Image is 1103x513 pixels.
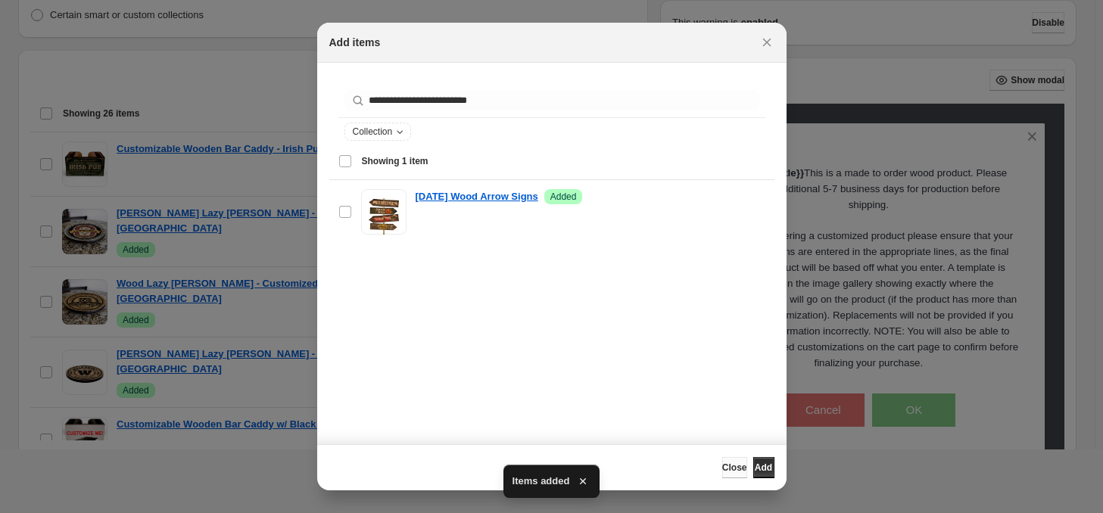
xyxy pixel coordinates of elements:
button: Close [722,457,747,478]
span: Collection [353,126,393,138]
span: Items added [513,474,570,489]
h2: Add items [329,35,381,50]
span: Add [755,462,772,474]
span: Added [550,191,577,203]
span: Showing 1 item [362,155,428,167]
span: Close [722,462,747,474]
a: [DATE] Wood Arrow Signs [416,189,538,204]
button: Add [753,457,774,478]
button: Collection [345,123,411,140]
button: Close [756,32,777,53]
img: Halloween Wood Arrow Signs [361,189,407,235]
